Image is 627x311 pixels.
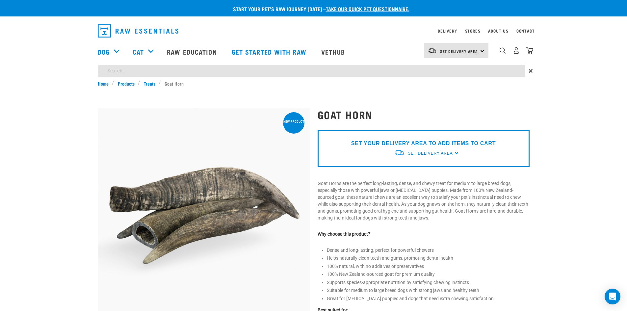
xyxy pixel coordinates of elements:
div: Open Intercom Messenger [605,289,620,304]
a: Vethub [315,39,353,65]
p: SET YOUR DELIVERY AREA TO ADD ITEMS TO CART [351,140,496,147]
nav: dropdown navigation [92,22,535,40]
a: Home [98,80,112,87]
li: 100% New Zealand-sourced goat for premium quality [327,271,530,278]
span: Set Delivery Area [440,50,478,52]
a: Contact [516,30,535,32]
p: Goat Horns are the perfect long-lasting, dense, and chewy treat for medium to large breed dogs, e... [318,180,530,221]
img: van-moving.png [428,48,437,54]
a: About Us [488,30,508,32]
a: Dog [98,47,110,57]
img: user.png [513,47,520,54]
li: Dense and long-lasting, perfect for powerful chewers [327,247,530,254]
span: × [529,65,533,77]
a: Stores [465,30,481,32]
li: Great for [MEDICAL_DATA] puppies and dogs that need extra chewing satisfaction [327,295,530,302]
nav: breadcrumbs [98,80,530,87]
input: Search... [98,65,525,77]
a: Delivery [438,30,457,32]
strong: Why choose this product? [318,231,370,237]
a: Products [114,80,138,87]
img: home-icon-1@2x.png [500,47,506,54]
li: Suitable for medium to large breed dogs with strong jaws and healthy teeth [327,287,530,294]
h1: Goat Horn [318,109,530,120]
li: Helps naturally clean teeth and gums, promoting dental health [327,255,530,262]
a: Raw Education [160,39,225,65]
span: Set Delivery Area [408,151,453,156]
img: Raw Essentials Logo [98,24,178,38]
a: take our quick pet questionnaire. [326,7,409,10]
img: home-icon@2x.png [526,47,533,54]
li: 100% natural, with no additives or preservatives [327,263,530,270]
img: van-moving.png [394,149,405,156]
li: Supports species-appropriate nutrition by satisfying chewing instincts [327,279,530,286]
a: Treats [140,80,159,87]
a: Get started with Raw [225,39,315,65]
a: Cat [133,47,144,57]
